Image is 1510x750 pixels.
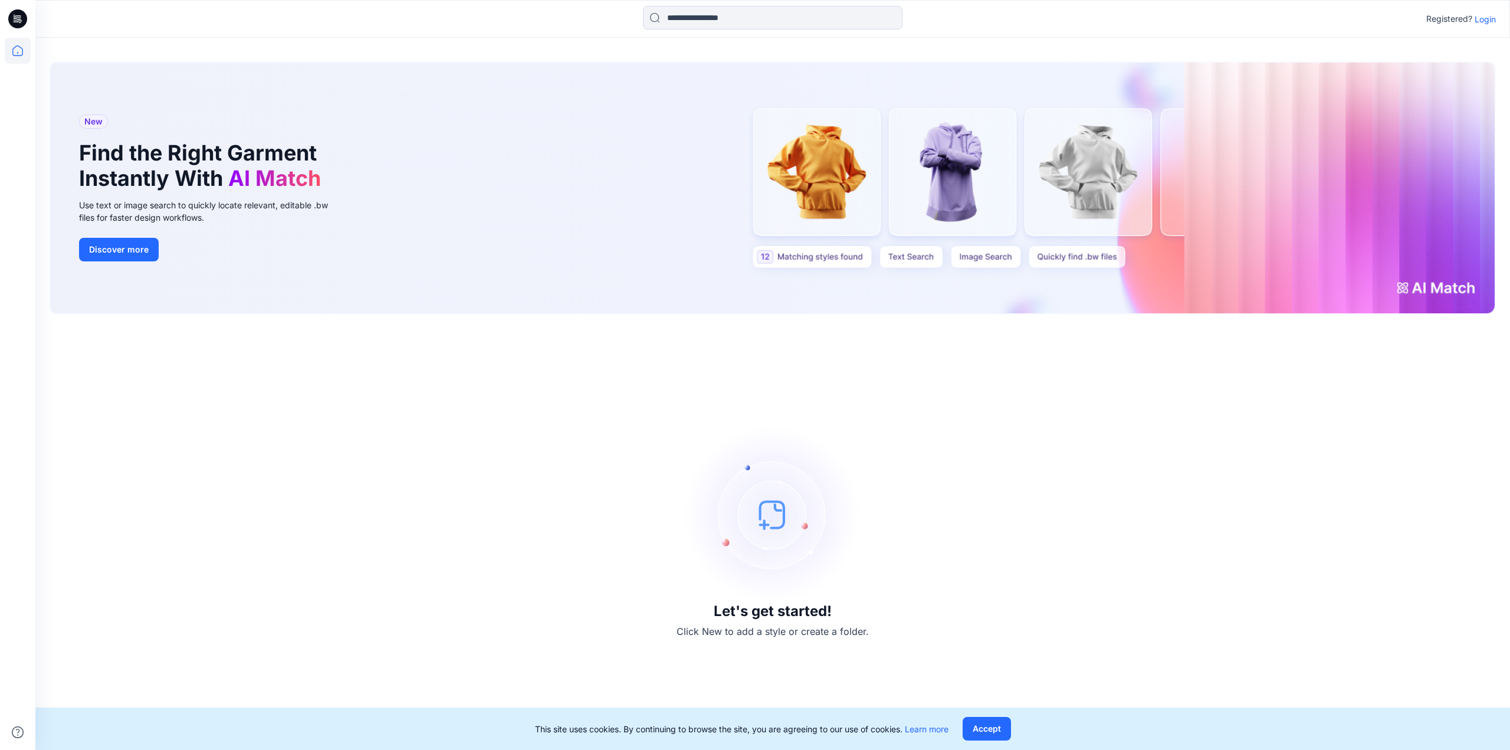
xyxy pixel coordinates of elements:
a: Learn more [905,724,948,734]
div: Use text or image search to quickly locate relevant, editable .bw files for faster design workflows. [79,199,344,224]
p: Registered? [1426,12,1472,26]
button: Discover more [79,238,159,261]
img: empty-state-image.svg [684,426,861,603]
h1: Find the Right Garment Instantly With [79,140,327,191]
button: Accept [963,717,1011,741]
p: Login [1475,13,1496,25]
span: New [84,114,103,129]
h3: Let's get started! [714,603,832,620]
p: Click New to add a style or create a folder. [677,624,869,638]
span: AI Match [228,165,321,191]
p: This site uses cookies. By continuing to browse the site, you are agreeing to our use of cookies. [535,723,948,735]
